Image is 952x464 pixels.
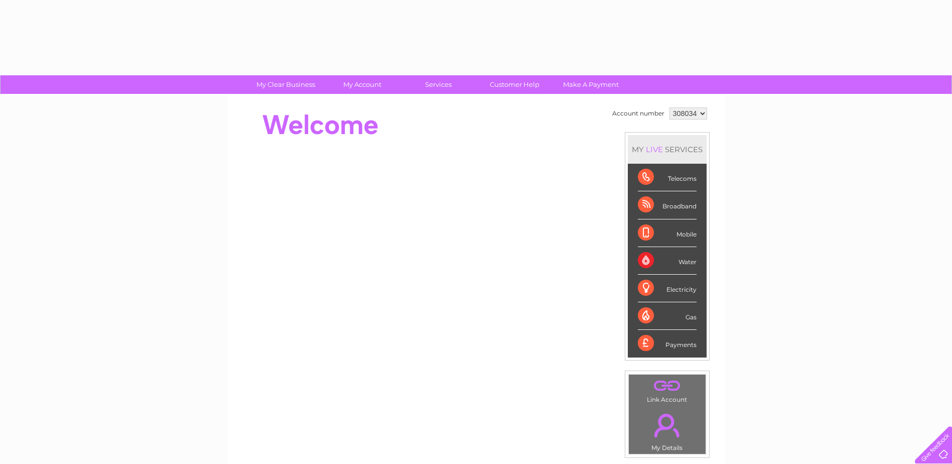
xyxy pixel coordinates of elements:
div: Water [638,247,697,275]
td: Account number [610,105,667,122]
div: Telecoms [638,164,697,191]
div: MY SERVICES [628,135,707,164]
a: My Clear Business [244,75,327,94]
a: . [631,377,703,395]
a: Customer Help [473,75,556,94]
a: Services [397,75,480,94]
div: Broadband [638,191,697,219]
td: Link Account [628,374,706,406]
div: Electricity [638,275,697,302]
div: LIVE [644,145,665,154]
div: Gas [638,302,697,330]
div: Mobile [638,219,697,247]
a: Make A Payment [550,75,632,94]
div: Payments [638,330,697,357]
td: My Details [628,405,706,454]
a: . [631,408,703,443]
a: My Account [321,75,403,94]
